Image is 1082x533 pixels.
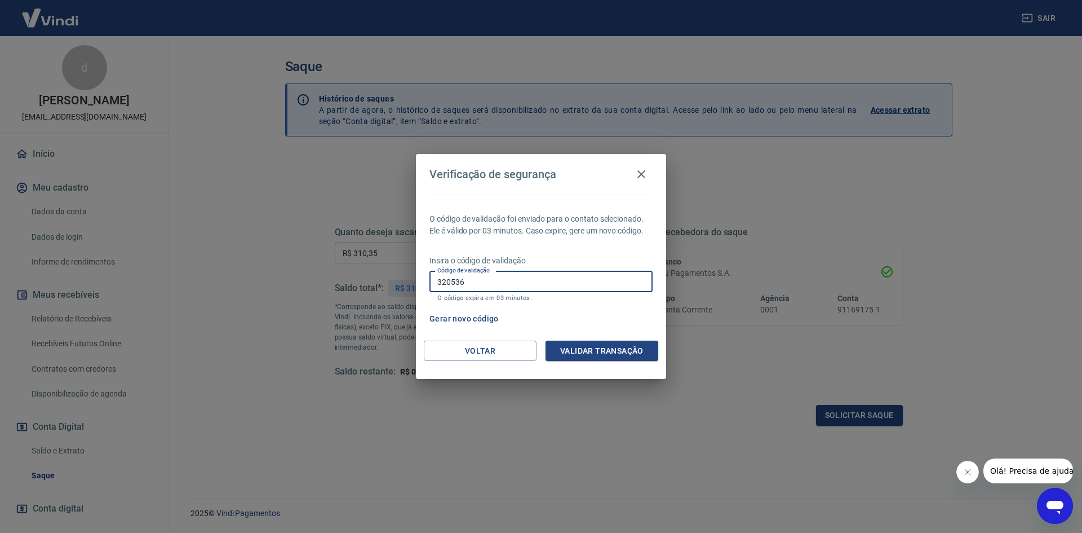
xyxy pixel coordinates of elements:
iframe: Botão para abrir a janela de mensagens [1037,488,1073,524]
label: Código de validação [437,266,490,275]
iframe: Fechar mensagem [956,461,979,483]
button: Validar transação [546,341,658,362]
iframe: Mensagem da empresa [983,459,1073,483]
button: Voltar [424,341,536,362]
p: Insira o código de validação [429,255,653,267]
p: O código de validação foi enviado para o contato selecionado. Ele é válido por 03 minutos. Caso e... [429,213,653,237]
p: O código expira em 03 minutos. [437,294,645,302]
h4: Verificação de segurança [429,168,556,181]
button: Gerar novo código [425,309,503,329]
span: Olá! Precisa de ajuda? [7,8,95,17]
